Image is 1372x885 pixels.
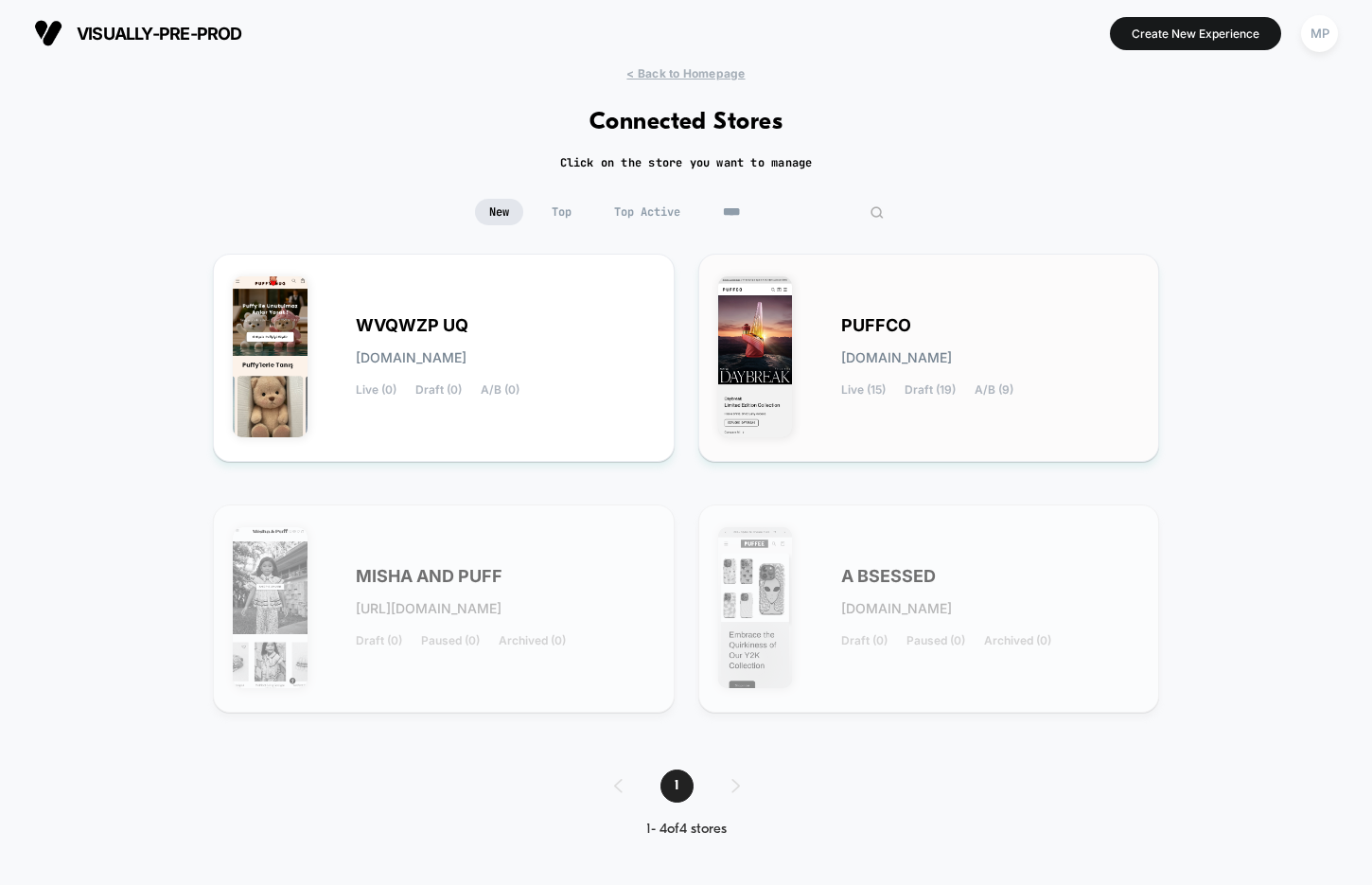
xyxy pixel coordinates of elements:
span: A/B (9) [975,383,1013,397]
img: edit [870,205,884,220]
span: visually-pre-prod [77,24,242,44]
span: Top [537,199,586,225]
span: [URL][DOMAIN_NAME] [356,602,501,615]
span: Live (15) [841,383,886,397]
button: MP [1295,14,1344,53]
span: MISHA AND PUFF [356,570,502,583]
span: Archived (0) [984,634,1051,647]
span: < Back to Homepage [626,66,745,80]
span: WVQWZP UQ [356,319,468,332]
span: [DOMAIN_NAME] [841,602,952,615]
span: Top Active [600,199,695,225]
span: Draft (19) [905,383,956,397]
button: visually-pre-prod [28,18,248,48]
img: Visually logo [34,19,62,47]
img: WVQWZP_UQ [233,276,308,437]
span: A/B (0) [481,383,519,397]
span: Draft (0) [415,383,462,397]
div: MP [1301,15,1338,52]
img: PUFFCO [718,276,793,437]
span: Live (0) [356,383,396,397]
span: Draft (0) [356,634,402,647]
h1: Connected Stores [589,109,783,136]
span: Paused (0) [421,634,480,647]
span: Draft (0) [841,634,888,647]
span: [DOMAIN_NAME] [356,351,466,364]
span: [DOMAIN_NAME] [841,351,952,364]
span: 1 [660,770,694,803]
img: A_BSESSED [718,527,793,688]
span: New [475,199,523,225]
img: MISHA_AND_PUFF [233,527,308,688]
h2: Click on the store you want to manage [560,155,813,170]
span: Paused (0) [906,634,965,647]
div: 1 - 4 of 4 stores [595,822,778,838]
span: Archived (0) [499,634,566,647]
span: A BSESSED [841,570,936,583]
button: Create New Experience [1110,17,1281,50]
span: PUFFCO [841,319,911,332]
